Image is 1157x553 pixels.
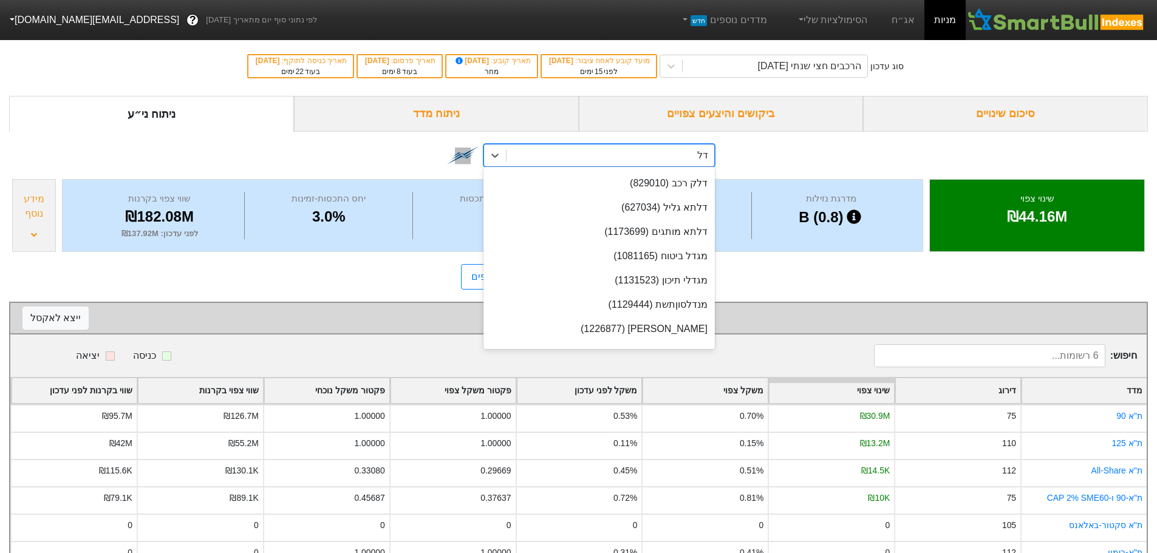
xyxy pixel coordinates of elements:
span: לפי נתוני סוף יום מתאריך [DATE] [206,14,317,26]
div: ₪30.9M [860,410,890,422]
div: ₪44.16M [945,206,1129,228]
a: ת"א-90 ו-CAP 2% SME60 [1047,493,1142,503]
div: בעוד ימים [254,66,347,77]
div: שינוי צפוי לפי מדד [22,309,1135,327]
div: מדרגת נזילות [755,192,907,206]
div: מידע נוסף [16,192,52,221]
span: [DATE] [454,56,491,65]
div: [PERSON_NAME] (1226877) [483,317,715,341]
div: 0.15% [740,437,763,450]
div: דלק רכב (829010) [483,171,715,195]
div: 0 [507,519,511,532]
div: 0.72% [613,492,637,504]
div: Toggle SortBy [12,378,137,403]
div: 0 [633,519,638,532]
div: תאריך כניסה לתוקף : [254,55,347,66]
img: tase link [447,140,479,171]
div: ₪10K [868,492,890,504]
div: ₪126.7M [224,410,258,422]
a: ת''א סקטור-באלאנס [1069,520,1142,530]
div: 110 [1002,437,1016,450]
div: 0.53% [613,410,637,422]
span: [DATE] [365,56,391,65]
div: לפני עדכון : ₪137.92M [78,228,241,240]
div: 0.81% [740,492,763,504]
img: SmartBull [966,8,1147,32]
span: 22 [296,67,304,76]
div: ביקושים והיצעים צפויים [579,96,864,132]
div: Toggle SortBy [138,378,263,403]
div: 112 [1002,464,1016,477]
div: מגדלי תיכון (1131523) [483,268,715,293]
div: דלתא מותגים (1173699) [483,220,715,244]
span: חדש [691,15,707,26]
a: תנאי כניסה למדדים נוספים [461,264,592,290]
div: 105 [1002,519,1016,532]
div: Toggle SortBy [643,378,768,403]
div: ₪42M [109,437,132,450]
span: [DATE] [549,56,575,65]
div: 1.00000 [354,410,384,422]
div: סוג עדכון [870,60,904,73]
div: תאריך פרסום : [364,55,435,66]
div: 0.37637 [480,492,511,504]
div: Toggle SortBy [1022,378,1147,403]
span: חיפוש : [874,344,1137,367]
div: ₪115.6K [99,464,132,477]
div: ₪55.2M [228,437,259,450]
div: שינוי צפוי [945,192,1129,206]
div: 0.70% [740,410,763,422]
div: 0 [885,519,890,532]
div: 0 [254,519,259,532]
div: ₪79.1K [104,492,132,504]
div: מספר ימי התכסות [416,192,572,206]
div: 0.33080 [354,464,384,477]
div: 3.0% [248,206,409,228]
div: תאריך קובע : [452,55,531,66]
div: ניתוח מדד [294,96,579,132]
span: ? [189,12,196,29]
div: 0.11% [613,437,637,450]
div: ₪89.1K [230,492,258,504]
div: ₪95.7M [102,410,132,422]
a: מדדים נוספיםחדש [675,8,772,32]
div: 1.00000 [480,410,511,422]
div: סלע נדלן (1109644) [483,341,715,365]
button: ייצא לאקסל [22,307,89,330]
div: Toggle SortBy [517,378,642,403]
div: דלתא גליל (627034) [483,195,715,220]
div: ₪130.1K [225,464,259,477]
a: ת''א All-Share [1091,466,1142,475]
div: ₪13.2M [860,437,890,450]
div: 0.29669 [480,464,511,477]
span: 15 [595,67,602,76]
a: ת''א 90 [1116,411,1142,421]
div: סיכום שינויים [863,96,1148,132]
div: 75 [1007,492,1016,504]
div: 1.00000 [354,437,384,450]
div: יציאה [76,348,100,363]
span: מחר [485,67,499,76]
div: 0.51% [740,464,763,477]
div: 0 [759,519,764,532]
div: ₪14.5K [861,464,890,477]
a: הסימולציות שלי [791,8,873,32]
div: מנדלסוןתשת (1129444) [483,293,715,317]
a: ת''א 125 [1112,438,1142,448]
div: לפני ימים [548,66,650,77]
div: הרכבים חצי שנתי [DATE] [758,59,862,73]
span: 8 [397,67,401,76]
div: ₪182.08M [78,206,241,228]
div: 0 [128,519,132,532]
div: כניסה [133,348,156,363]
div: 75 [1007,410,1016,422]
div: Toggle SortBy [769,378,894,403]
div: בעוד ימים [364,66,435,77]
div: 0.45687 [354,492,384,504]
div: B (0.8) [755,206,907,229]
div: ניתוח ני״ע [9,96,294,132]
div: Toggle SortBy [895,378,1020,403]
div: 7.8 [416,206,572,228]
div: יחס התכסות-זמינות [248,192,409,206]
div: מגדל ביטוח (1081165) [483,244,715,268]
